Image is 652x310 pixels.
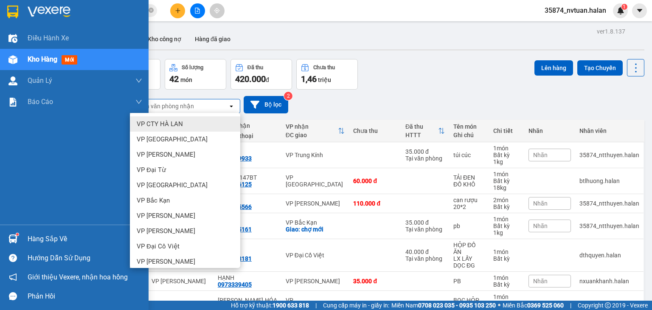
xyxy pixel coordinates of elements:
[286,278,345,285] div: VP [PERSON_NAME]
[493,178,520,184] div: Bất kỳ
[286,226,345,233] div: Giao: chợ mới
[137,196,170,205] span: VP Bắc Kạn
[453,255,485,269] div: LX LẤY DỌC ĐG
[28,75,52,86] span: Quản Lý
[28,290,142,303] div: Phản hồi
[493,145,520,152] div: 1 món
[493,281,520,288] div: Bất kỳ
[405,226,445,233] div: Tại văn phòng
[493,293,520,300] div: 1 món
[579,152,639,158] div: 35874_ntthuyen.halan
[230,59,292,90] button: Đã thu420.000đ
[137,257,195,266] span: VP [PERSON_NAME]
[286,174,345,188] div: VP [GEOGRAPHIC_DATA]
[137,242,180,251] span: VP Đại Cồ Việt
[570,301,571,310] span: |
[405,123,438,130] div: Đã thu
[169,74,179,84] span: 42
[534,60,573,76] button: Lên hàng
[286,200,345,207] div: VP [PERSON_NAME]
[498,304,500,307] span: ⚪️
[9,273,17,281] span: notification
[453,123,485,130] div: Tên món
[135,99,142,105] span: down
[286,123,338,130] div: VP nhận
[135,77,142,84] span: down
[244,96,288,113] button: Bộ lọc
[605,302,611,308] span: copyright
[493,248,520,255] div: 1 món
[453,197,485,203] div: can rượu
[579,278,639,285] div: nxuankhanh.halan
[218,148,277,155] div: SƠN
[405,219,445,226] div: 35.000 đ
[137,120,183,128] span: VP CTY HÀ LAN
[493,216,520,223] div: 1 món
[453,152,485,158] div: túi cúc
[636,7,644,14] span: caret-down
[533,152,548,158] span: Nhãn
[453,278,485,285] div: PB
[8,98,17,107] img: solution-icon
[218,219,277,226] div: MAI
[218,174,277,181] div: HUYỀN, 147BT
[152,300,209,307] div: VP Đại Cồ Việt
[218,122,277,129] div: Người nhận
[152,278,209,285] div: VP [PERSON_NAME]
[16,233,19,236] sup: 1
[218,197,277,203] div: TUẤN
[579,178,639,184] div: btlhuong.halan
[28,272,128,282] span: Giới thiệu Vexere, nhận hoa hồng
[493,229,520,236] div: 1 kg
[228,103,235,110] svg: open
[405,132,438,138] div: HTTT
[453,242,485,255] div: HỘP ĐỒ ĂN
[247,65,263,70] div: Đã thu
[391,301,496,310] span: Miền Nam
[28,233,142,245] div: Hàng sắp về
[28,33,69,43] span: Điều hành xe
[527,302,564,309] strong: 0369 525 060
[405,148,445,155] div: 35.000 đ
[7,6,18,18] img: logo-vxr
[28,252,142,265] div: Hướng dẫn sử dụng
[190,3,205,18] button: file-add
[579,252,639,259] div: dthquyen.halan
[9,292,17,300] span: message
[493,203,520,210] div: Bất kỳ
[62,55,77,65] span: mới
[8,76,17,85] img: warehouse-icon
[175,8,181,14] span: plus
[313,65,335,70] div: Chưa thu
[579,300,639,307] div: nttrang.halan
[493,300,520,307] div: Bất kỳ
[533,223,548,229] span: Nhãn
[617,7,624,14] img: icon-new-feature
[493,255,520,262] div: Bất kỳ
[218,281,252,288] div: 0973339405
[493,171,520,178] div: 1 món
[632,3,647,18] button: caret-down
[577,60,623,76] button: Tạo Chuyến
[9,254,17,262] span: question-circle
[301,74,317,84] span: 1,46
[533,200,548,207] span: Nhãn
[28,55,57,63] span: Kho hàng
[149,7,154,15] span: close-circle
[286,252,345,259] div: VP Đại Cồ Việt
[453,174,485,188] div: TẢI ĐEN ĐỒ KHÔ
[453,132,485,138] div: Ghi chú
[218,297,277,304] div: LÊ VIỆT Đ.HÓA
[218,248,277,255] div: A TIẾN
[493,223,520,229] div: Bất kỳ
[579,223,639,229] div: 35874_ntthuyen.halan
[453,223,485,229] div: pb
[137,135,208,144] span: VP [GEOGRAPHIC_DATA]
[165,59,226,90] button: Số lượng42món
[137,150,195,159] span: VP [PERSON_NAME]
[218,132,277,139] div: Số điện thoại
[405,255,445,262] div: Tại văn phòng
[266,76,269,83] span: đ
[182,65,203,70] div: Số lượng
[353,300,397,307] div: 55.000 đ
